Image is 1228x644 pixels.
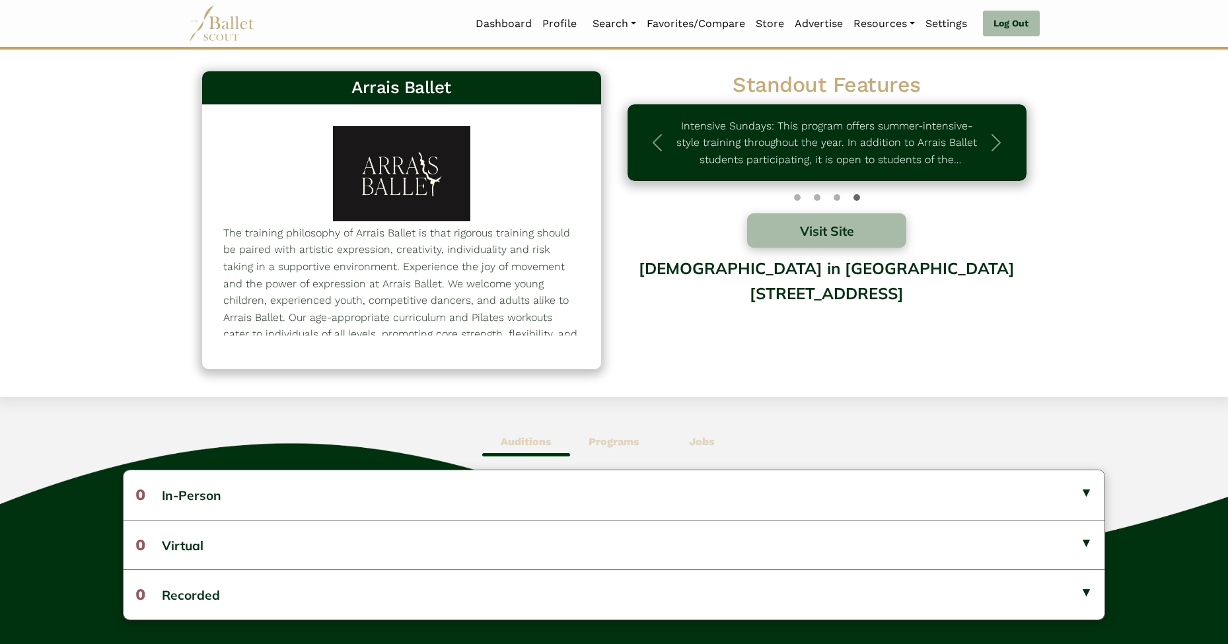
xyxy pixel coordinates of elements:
b: Auditions [501,435,552,448]
button: Slide 0 [794,188,801,207]
button: Visit Site [747,213,907,248]
button: Slide 1 [814,188,820,207]
div: [DEMOGRAPHIC_DATA] in [GEOGRAPHIC_DATA] [STREET_ADDRESS] [628,249,1027,355]
button: Slide 3 [853,188,860,207]
h2: Standout Features [628,71,1027,99]
b: Programs [589,435,639,448]
button: 0Recorded [124,569,1104,619]
a: Favorites/Compare [641,10,750,38]
a: Search [587,10,641,38]
a: Resources [848,10,920,38]
button: 0In-Person [124,470,1104,519]
a: Log Out [983,11,1039,37]
p: Intensive Sundays: This program offers summer-intensive-style training throughout the year. In ad... [674,118,980,168]
span: 0 [135,536,145,554]
a: Profile [537,10,582,38]
button: Slide 2 [834,188,840,207]
h3: Arrais Ballet [213,77,591,99]
span: 0 [135,585,145,604]
a: Dashboard [470,10,537,38]
a: Store [750,10,789,38]
b: Jobs [689,435,715,448]
a: Settings [920,10,972,38]
span: 0 [135,485,145,504]
p: The training philosophy of Arrais Ballet is that rigorous training should be paired with artistic... [223,225,580,360]
a: Advertise [789,10,848,38]
button: 0Virtual [124,520,1104,569]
